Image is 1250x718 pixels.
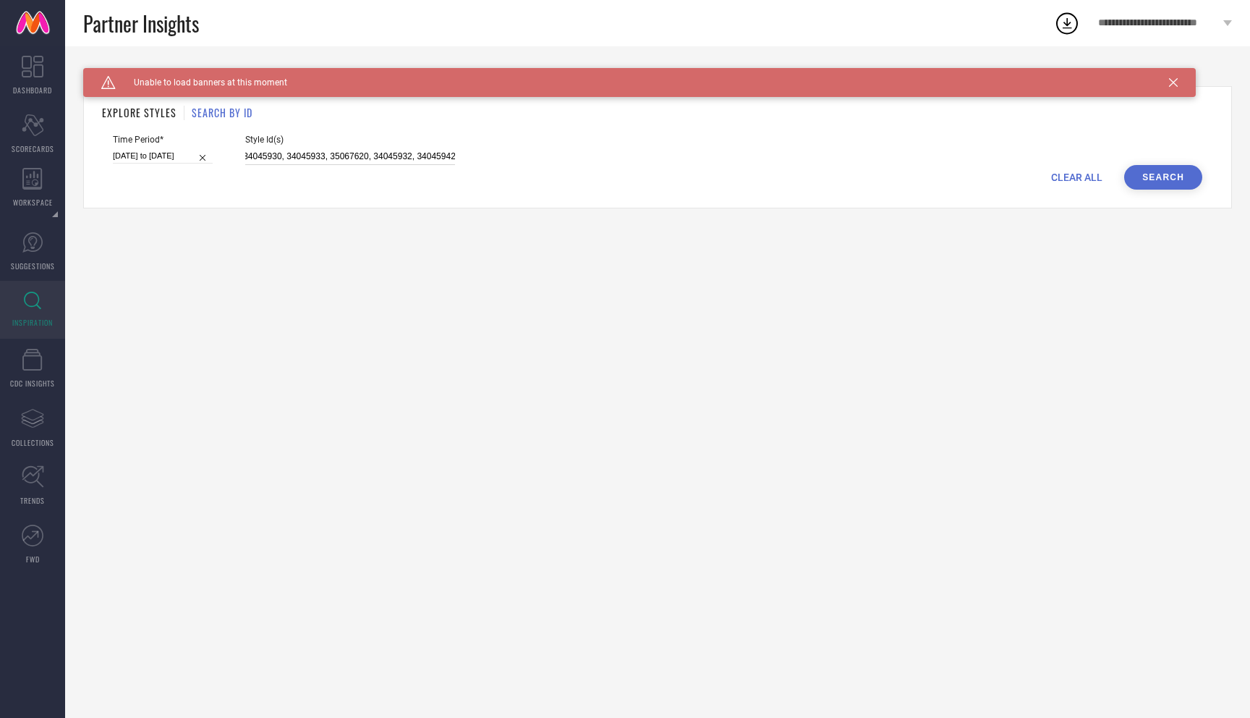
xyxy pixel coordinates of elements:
[113,148,213,164] input: Select time period
[102,105,177,120] h1: EXPLORE STYLES
[11,261,55,271] span: SUGGESTIONS
[245,148,455,165] input: Enter comma separated style ids e.g. 12345, 67890
[116,77,287,88] span: Unable to load banners at this moment
[245,135,455,145] span: Style Id(s)
[192,105,252,120] h1: SEARCH BY ID
[1124,165,1202,190] button: Search
[13,197,53,208] span: WORKSPACE
[20,495,45,506] span: TRENDS
[10,378,55,389] span: CDC INSIGHTS
[12,437,54,448] span: COLLECTIONS
[113,135,213,145] span: Time Period*
[1051,172,1102,183] span: CLEAR ALL
[83,68,1232,79] div: Back TO Dashboard
[26,554,40,565] span: FWD
[13,85,52,96] span: DASHBOARD
[83,9,199,38] span: Partner Insights
[12,317,53,328] span: INSPIRATION
[12,143,54,154] span: SCORECARDS
[1054,10,1080,36] div: Open download list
